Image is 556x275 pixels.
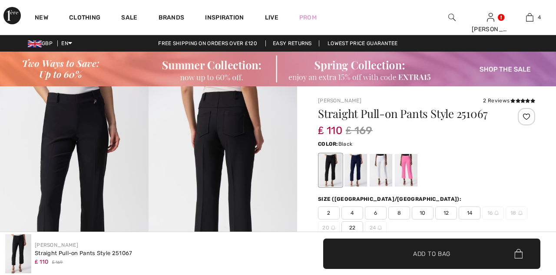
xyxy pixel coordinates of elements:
span: 2 [318,206,340,219]
a: Clothing [69,14,100,23]
span: Color: [318,141,338,147]
img: My Bag [526,12,533,23]
div: Midnight Blue [344,154,367,187]
img: Straight Pull-On Pants Style 251067 [5,234,31,273]
span: 6 [365,206,387,219]
img: search the website [448,12,456,23]
a: Live [265,13,278,22]
img: Bag.svg [514,249,523,259]
span: 18 [506,206,527,219]
a: [PERSON_NAME] [318,98,361,104]
span: 12 [435,206,457,219]
span: 24 [365,221,387,234]
span: 4 [538,13,541,21]
span: 16 [482,206,504,219]
span: ₤ 169 [52,259,63,266]
span: ₤ 169 [346,123,373,138]
span: ₤ 110 [35,259,49,265]
img: UK Pound [28,40,42,47]
span: ₤ 110 [318,116,342,137]
img: ring-m.svg [377,226,382,230]
img: ring-m.svg [331,226,335,230]
a: Sale [121,14,137,23]
a: 4 [510,12,549,23]
a: Lowest Price Guarantee [321,40,405,46]
a: Sign In [487,13,494,21]
div: Bubble gum [395,154,417,187]
a: Brands [159,14,185,23]
img: ring-m.svg [494,211,499,215]
img: My Info [487,12,494,23]
a: [PERSON_NAME] [35,242,78,248]
span: 4 [341,206,363,219]
div: Size ([GEOGRAPHIC_DATA]/[GEOGRAPHIC_DATA]): [318,195,463,203]
span: 8 [388,206,410,219]
div: [PERSON_NAME] [472,25,510,34]
div: Black [319,154,342,187]
span: Inspiration [205,14,244,23]
span: 14 [459,206,480,219]
h1: Straight Pull-on Pants Style 251067 [318,108,499,119]
span: Add to Bag [413,249,450,258]
a: New [35,14,48,23]
span: EN [61,40,72,46]
span: 10 [412,206,434,219]
img: 1ère Avenue [3,7,21,24]
span: 20 [318,221,340,234]
a: Easy Returns [265,40,319,46]
span: GBP [28,40,56,46]
img: ring-m.svg [518,211,523,215]
div: Off White [370,154,392,187]
a: Free shipping on orders over ₤120 [151,40,264,46]
div: Straight Pull-on Pants Style 251067 [35,249,132,258]
button: Add to Bag [323,239,540,269]
span: 22 [341,221,363,234]
span: Black [338,141,353,147]
div: 2 Reviews [483,97,535,105]
a: Prom [299,13,317,22]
